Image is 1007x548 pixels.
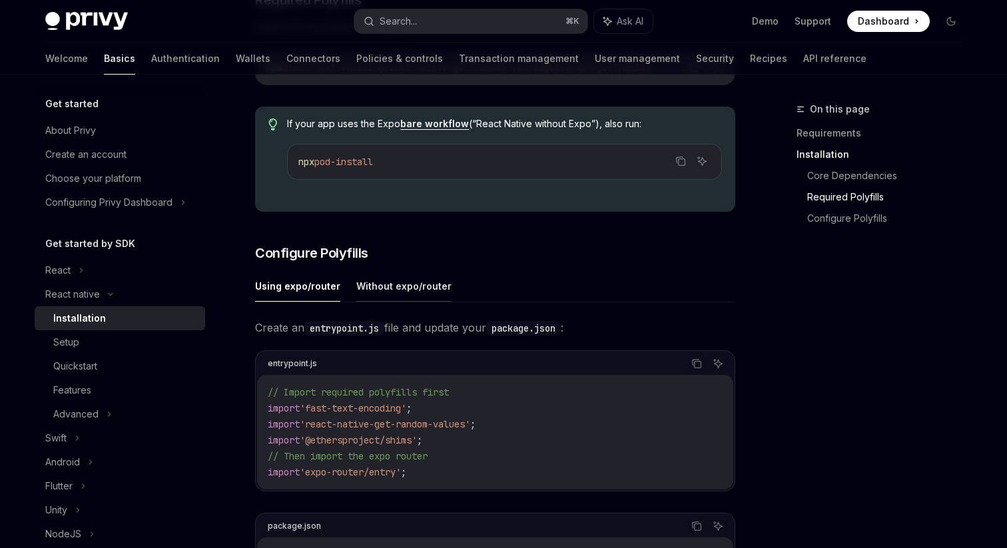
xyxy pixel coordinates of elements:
div: React [45,262,71,278]
span: On this page [810,101,870,117]
div: Setup [53,334,79,350]
a: Recipes [750,43,787,75]
span: Dashboard [858,15,909,28]
a: Create an account [35,142,205,166]
button: Ask AI [594,9,653,33]
button: Without expo/router [356,270,452,302]
button: Search...⌘K [354,9,587,33]
span: import [268,466,300,478]
a: Installation [797,144,972,165]
button: Ask AI [709,517,727,535]
span: npx [298,156,314,168]
span: pod-install [314,156,373,168]
span: '@ethersproject/shims' [300,434,417,446]
code: entrypoint.js [304,321,384,336]
h5: Get started by SDK [45,236,135,252]
div: Choose your platform [45,170,141,186]
a: Features [35,378,205,402]
a: Setup [35,330,205,354]
a: API reference [803,43,866,75]
span: ; [401,466,406,478]
span: import [268,434,300,446]
button: Toggle dark mode [940,11,962,32]
a: Security [696,43,734,75]
div: Advanced [53,406,99,422]
div: entrypoint.js [268,355,317,372]
a: bare workflow [400,118,469,130]
span: ; [470,418,476,430]
a: Demo [752,15,779,28]
button: Ask AI [693,152,711,170]
div: Flutter [45,478,73,494]
a: Support [795,15,831,28]
button: Copy the contents from the code block [688,517,705,535]
a: Policies & controls [356,43,443,75]
a: Choose your platform [35,166,205,190]
span: import [268,418,300,430]
div: Unity [45,502,67,518]
a: Connectors [286,43,340,75]
a: About Privy [35,119,205,142]
span: import [268,402,300,414]
a: Configure Polyfills [807,208,972,229]
h5: Get started [45,96,99,112]
a: Requirements [797,123,972,144]
a: Dashboard [847,11,930,32]
div: Installation [53,310,106,326]
span: // Then import the expo router [268,450,428,462]
a: Installation [35,306,205,330]
a: Wallets [236,43,270,75]
span: // Import required polyfills first [268,386,449,398]
span: Configure Polyfills [255,244,368,262]
button: Copy the contents from the code block [688,355,705,372]
a: Transaction management [459,43,579,75]
div: package.json [268,517,321,535]
span: ⌘ K [565,16,579,27]
a: User management [595,43,680,75]
img: dark logo [45,12,128,31]
div: React native [45,286,100,302]
div: NodeJS [45,526,81,542]
div: Swift [45,430,67,446]
div: Search... [380,13,417,29]
button: Ask AI [709,355,727,372]
button: Using expo/router [255,270,340,302]
a: Basics [104,43,135,75]
span: 'expo-router/entry' [300,466,401,478]
div: Configuring Privy Dashboard [45,194,172,210]
span: 'react-native-get-random-values' [300,418,470,430]
div: About Privy [45,123,96,138]
div: Features [53,382,91,398]
span: ; [406,402,412,414]
span: ; [417,434,422,446]
div: Quickstart [53,358,97,374]
span: Ask AI [617,15,643,28]
a: Core Dependencies [807,165,972,186]
code: package.json [486,321,561,336]
button: Copy the contents from the code block [672,152,689,170]
a: Quickstart [35,354,205,378]
div: Android [45,454,80,470]
div: Create an account [45,146,127,162]
a: Required Polyfills [807,186,972,208]
svg: Tip [268,119,278,131]
a: Authentication [151,43,220,75]
span: If your app uses the Expo (“React Native without Expo”), also run: [287,117,722,131]
span: Create an file and update your : [255,318,735,337]
span: 'fast-text-encoding' [300,402,406,414]
a: Welcome [45,43,88,75]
